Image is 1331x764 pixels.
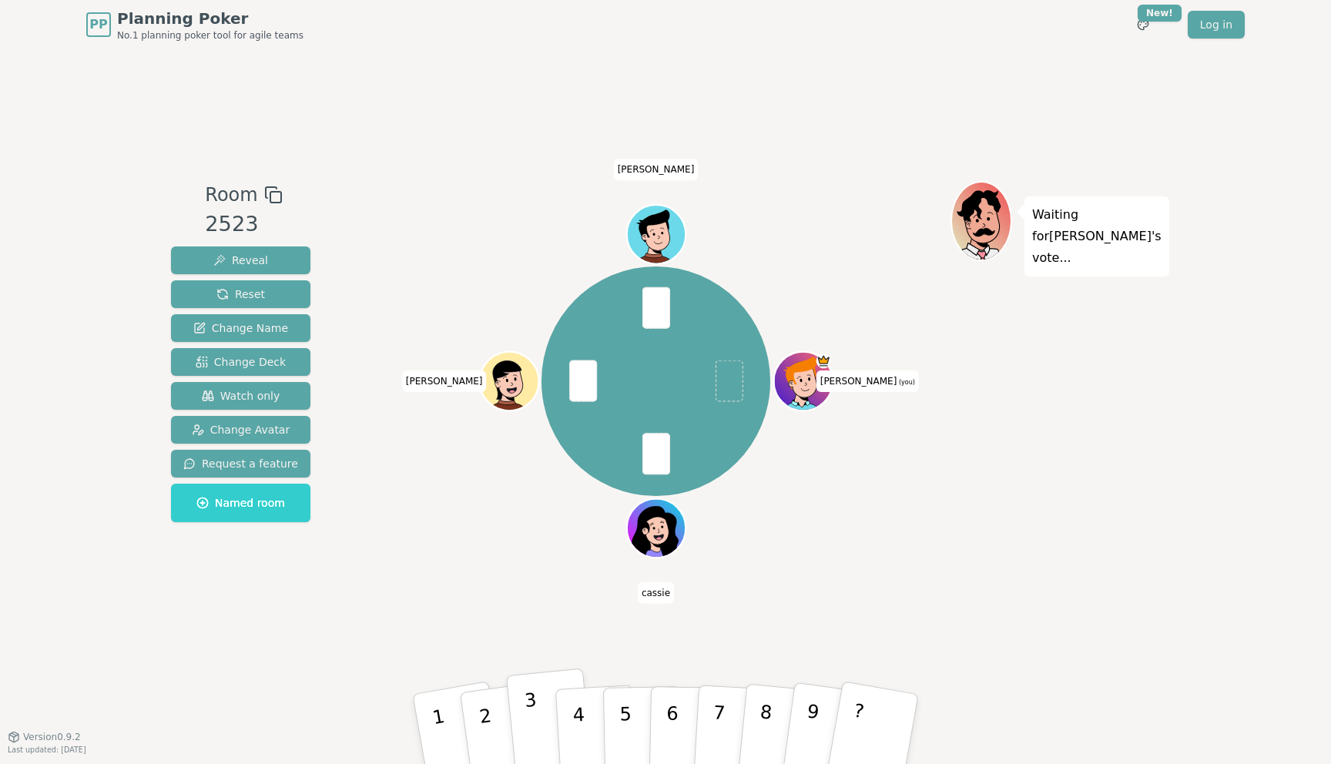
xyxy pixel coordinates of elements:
[897,379,915,386] span: (you)
[638,582,674,604] span: Click to change your name
[171,484,310,522] button: Named room
[171,246,310,274] button: Reveal
[202,388,280,404] span: Watch only
[402,370,487,392] span: Click to change your name
[171,280,310,308] button: Reset
[86,8,303,42] a: PPPlanning PokerNo.1 planning poker tool for agile teams
[171,348,310,376] button: Change Deck
[775,354,830,409] button: Click to change your avatar
[192,422,290,437] span: Change Avatar
[1188,11,1245,39] a: Log in
[213,253,268,268] span: Reveal
[1138,5,1182,22] div: New!
[614,159,699,180] span: Click to change your name
[816,354,830,368] span: Andrew is the host
[8,731,81,743] button: Version0.9.2
[196,495,285,511] span: Named room
[117,29,303,42] span: No.1 planning poker tool for agile teams
[1032,204,1162,269] p: Waiting for [PERSON_NAME] 's vote...
[23,731,81,743] span: Version 0.9.2
[1129,11,1157,39] button: New!
[171,416,310,444] button: Change Avatar
[193,320,288,336] span: Change Name
[171,314,310,342] button: Change Name
[196,354,286,370] span: Change Deck
[89,15,107,34] span: PP
[216,286,265,302] span: Reset
[171,382,310,410] button: Watch only
[183,456,298,471] span: Request a feature
[8,746,86,754] span: Last updated: [DATE]
[171,450,310,477] button: Request a feature
[205,209,282,240] div: 2523
[816,370,919,392] span: Click to change your name
[205,181,257,209] span: Room
[117,8,303,29] span: Planning Poker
